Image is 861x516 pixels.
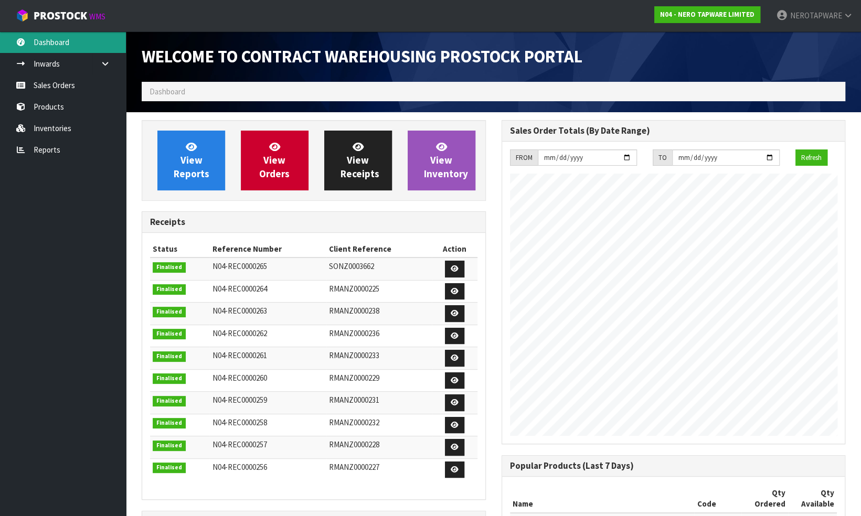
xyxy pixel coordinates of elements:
[174,141,209,180] span: View Reports
[329,306,379,316] span: RMANZ0000238
[209,241,326,257] th: Reference Number
[212,306,267,316] span: N04-REC0000263
[408,131,475,190] a: ViewInventory
[212,373,267,383] span: N04-REC0000260
[329,328,379,338] span: RMANZ0000236
[432,241,477,257] th: Action
[153,440,186,451] span: Finalised
[212,328,267,338] span: N04-REC0000262
[16,9,29,22] img: cube-alt.png
[510,149,538,166] div: FROM
[510,485,695,513] th: Name
[341,141,379,180] span: View Receipts
[153,307,186,317] span: Finalised
[212,439,267,449] span: N04-REC0000257
[653,149,672,166] div: TO
[212,417,267,427] span: N04-REC0000258
[153,329,186,339] span: Finalised
[150,217,477,227] h3: Receipts
[89,12,105,21] small: WMS
[150,87,185,96] span: Dashboard
[212,395,267,405] span: N04-REC0000259
[212,350,267,360] span: N04-REC0000261
[329,373,379,383] span: RMANZ0000229
[329,261,374,271] span: SONZ0003662
[329,395,379,405] span: RMANZ0000231
[153,418,186,428] span: Finalised
[660,10,754,19] strong: N04 - NERO TAPWARE LIMITED
[324,131,392,190] a: ViewReceipts
[741,485,788,513] th: Qty Ordered
[157,131,225,190] a: ViewReports
[795,149,827,166] button: Refresh
[329,417,379,427] span: RMANZ0000232
[329,284,379,294] span: RMANZ0000225
[329,350,379,360] span: RMANZ0000233
[326,241,432,257] th: Client Reference
[153,284,186,295] span: Finalised
[259,141,290,180] span: View Orders
[241,131,309,190] a: ViewOrders
[329,462,379,472] span: RMANZ0000227
[510,126,837,136] h3: Sales Order Totals (By Date Range)
[510,461,837,471] h3: Popular Products (Last 7 Days)
[212,462,267,472] span: N04-REC0000256
[694,485,741,513] th: Code
[153,396,186,406] span: Finalised
[150,241,209,257] th: Status
[142,46,582,67] span: Welcome to Contract Warehousing ProStock Portal
[153,463,186,473] span: Finalised
[153,262,186,273] span: Finalised
[153,351,186,362] span: Finalised
[212,284,267,294] span: N04-REC0000264
[34,9,87,23] span: ProStock
[212,261,267,271] span: N04-REC0000265
[153,373,186,384] span: Finalised
[790,10,842,20] span: NEROTAPWARE
[788,485,837,513] th: Qty Available
[424,141,468,180] span: View Inventory
[329,439,379,449] span: RMANZ0000228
